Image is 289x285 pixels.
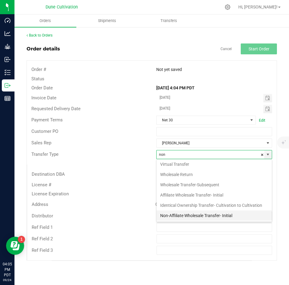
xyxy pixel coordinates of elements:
[259,118,265,123] a: Edit
[238,5,278,9] span: Hi, [PERSON_NAME]!
[27,33,52,37] a: Back to Orders
[32,213,53,219] span: Distributor
[263,94,272,102] span: Toggle calendar
[263,105,272,113] span: Toggle calendar
[156,67,182,72] span: Not yet saved
[157,159,272,169] li: Virtual Transfer
[5,18,11,24] inline-svg: Dashboard
[32,236,53,242] span: Ref Field 2
[138,14,200,27] a: Transfers
[32,248,53,253] span: Ref Field 3
[157,200,272,210] li: Identical Ownership Transfer- Cultivation to Cultivation
[27,45,60,53] div: Order details
[3,261,12,278] p: 04:05 PM PDT
[157,169,272,180] li: Wholesale Return
[221,46,232,52] a: Cancel
[90,18,124,24] span: Shipments
[31,140,51,146] span: Sales Rep
[32,202,48,207] span: Address
[157,180,272,190] li: Wholesale Transfer-Subsequent
[32,182,51,187] span: License #
[260,150,264,159] span: clear
[5,95,11,101] inline-svg: Reports
[32,191,69,197] span: License Expiration
[32,225,53,230] span: Ref Field 1
[46,5,78,10] span: Dune Cultivation
[32,171,65,177] span: Destination DBA
[157,190,272,200] li: Affiliate Wholesale Transfer- Initial
[5,82,11,88] inline-svg: Outbound
[31,76,44,82] span: Status
[241,43,277,54] button: Start Order
[5,56,11,62] inline-svg: Inbound
[5,69,11,75] inline-svg: Inventory
[18,236,25,243] iframe: Resource center unread badge
[6,237,24,255] iframe: Resource center
[249,46,269,51] span: Start Order
[157,139,264,147] span: [PERSON_NAME]
[31,85,53,91] span: Order Date
[224,4,231,10] div: Manage settings
[31,117,63,123] span: Payment Terms
[76,14,138,27] a: Shipments
[157,210,272,221] li: Non-Affiliate Wholesale Transfer- Initial
[157,116,248,124] span: Net 30
[31,106,81,111] span: Requested Delivery Date
[3,278,12,282] p: 09/24
[31,152,59,157] span: Transfer Type
[155,202,171,207] span: Contact
[5,30,11,37] inline-svg: Analytics
[31,18,59,24] span: Orders
[31,129,58,134] span: Customer PO
[156,85,195,90] strong: [DATE] 4:04 PM PDT
[14,14,76,27] a: Orders
[152,18,185,24] span: Transfers
[31,95,56,101] span: Invoice Date
[5,43,11,50] inline-svg: Grow
[31,67,46,72] span: Order #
